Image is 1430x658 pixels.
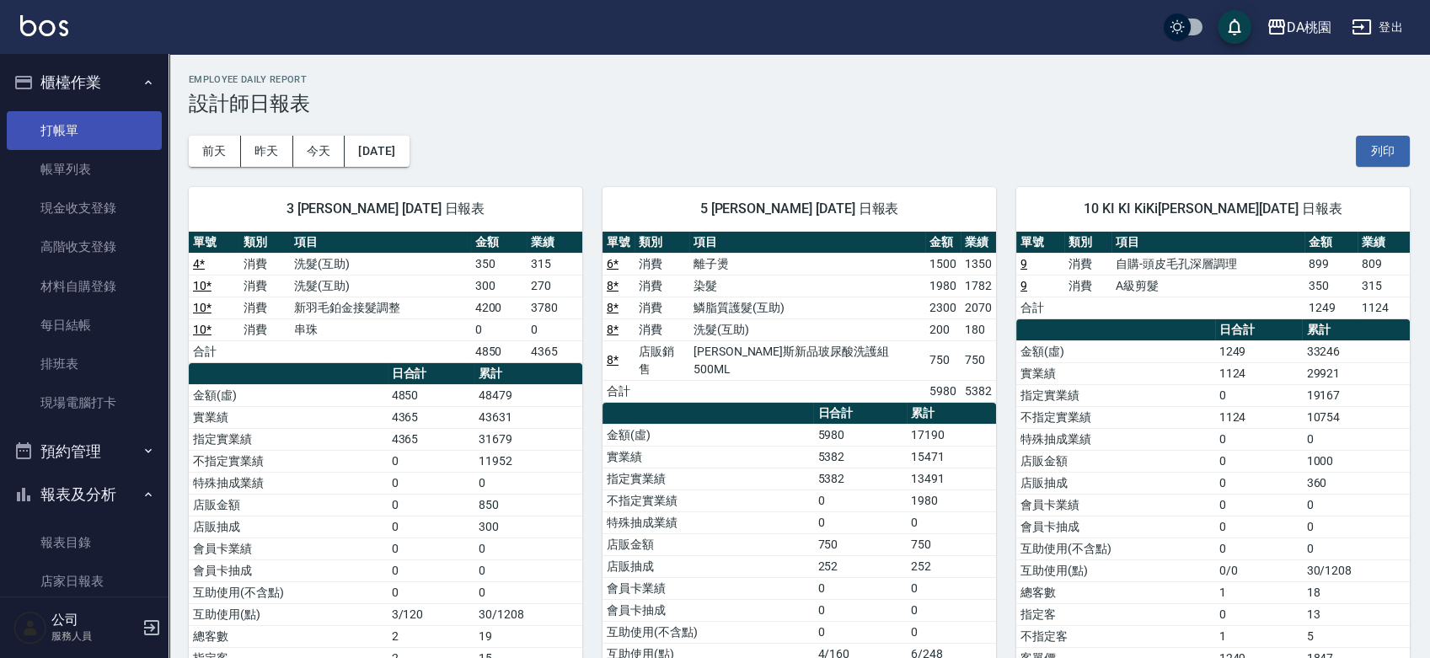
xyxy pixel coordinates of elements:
td: 特殊抽成業績 [1016,428,1215,450]
button: 櫃檯作業 [7,61,162,104]
td: 店販抽成 [189,516,388,538]
td: 洗髮(互助) [290,253,471,275]
td: 0 [907,577,996,599]
td: 店販金額 [189,494,388,516]
td: 4365 [527,340,582,362]
button: [DATE] [345,136,409,167]
td: 實業績 [1016,362,1215,384]
td: 0/0 [1215,559,1303,581]
td: 0 [1302,494,1410,516]
td: 合計 [1016,297,1064,318]
td: 0 [1215,538,1303,559]
th: 業績 [961,232,996,254]
span: 10 KI KI KiKi[PERSON_NAME][DATE] 日報表 [1036,201,1390,217]
td: 19167 [1302,384,1410,406]
td: 特殊抽成業績 [603,511,813,533]
td: 消費 [239,297,290,318]
a: 材料自購登錄 [7,267,162,306]
td: 0 [1302,538,1410,559]
td: 會員卡業績 [603,577,813,599]
a: 現金收支登錄 [7,189,162,227]
td: 5 [1302,625,1410,647]
td: 0 [1302,516,1410,538]
td: 指定實業績 [189,428,388,450]
th: 類別 [635,232,689,254]
td: 店販金額 [603,533,813,555]
button: DA桃園 [1260,10,1338,45]
td: 43631 [474,406,582,428]
td: 1124 [1215,362,1303,384]
th: 類別 [1064,232,1112,254]
td: 互助使用(不含點) [1016,538,1215,559]
td: 5980 [925,380,961,402]
td: 2070 [961,297,996,318]
td: 1124 [1215,406,1303,428]
td: 自購-頭皮毛孔深層調理 [1111,253,1304,275]
td: 消費 [239,253,290,275]
th: 項目 [290,232,471,254]
button: 預約管理 [7,430,162,473]
td: 0 [471,318,527,340]
button: 報表及分析 [7,473,162,516]
td: 指定客 [1016,603,1215,625]
td: 鱗脂質護髮(互助) [689,297,926,318]
td: 0 [474,538,582,559]
a: 店家日報表 [7,562,162,601]
td: 0 [907,511,996,533]
td: 1124 [1358,297,1410,318]
button: 昨天 [241,136,293,167]
td: 30/1208 [474,603,582,625]
td: 會員卡業績 [189,538,388,559]
td: 3/120 [388,603,475,625]
td: 總客數 [189,625,388,647]
td: 0 [907,621,996,643]
td: 0 [813,511,906,533]
td: 1500 [925,253,961,275]
td: 350 [1304,275,1357,297]
td: 串珠 [290,318,471,340]
th: 累計 [1302,319,1410,341]
td: 金額(虛) [603,424,813,446]
td: 4200 [471,297,527,318]
img: Person [13,611,47,645]
td: 5382 [813,446,906,468]
th: 項目 [1111,232,1304,254]
td: 0 [907,599,996,621]
th: 項目 [689,232,926,254]
th: 業績 [527,232,582,254]
td: 29921 [1302,362,1410,384]
th: 單號 [603,232,635,254]
td: 809 [1358,253,1410,275]
td: 13491 [907,468,996,489]
a: 9 [1020,257,1027,270]
td: 4850 [471,340,527,362]
h5: 公司 [51,612,137,629]
th: 金額 [925,232,961,254]
td: 0 [1302,428,1410,450]
td: 1980 [925,275,961,297]
td: 11952 [474,450,582,472]
td: 店販金額 [1016,450,1215,472]
td: 3780 [527,297,582,318]
td: 5382 [961,380,996,402]
td: 店販抽成 [1016,472,1215,494]
td: 店販抽成 [603,555,813,577]
td: 0 [474,581,582,603]
td: 1350 [961,253,996,275]
td: 1 [1215,625,1303,647]
td: 4850 [388,384,475,406]
td: 消費 [239,318,290,340]
td: 合計 [189,340,239,362]
td: 750 [813,533,906,555]
table: a dense table [603,232,996,403]
button: 登出 [1345,12,1410,43]
td: 0 [813,577,906,599]
td: 0 [388,516,475,538]
td: 4365 [388,406,475,428]
h2: Employee Daily Report [189,74,1410,85]
th: 累計 [907,403,996,425]
td: 洗髮(互助) [689,318,926,340]
td: 店販銷售 [635,340,689,380]
span: 3 [PERSON_NAME] [DATE] 日報表 [209,201,562,217]
td: 0 [388,581,475,603]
